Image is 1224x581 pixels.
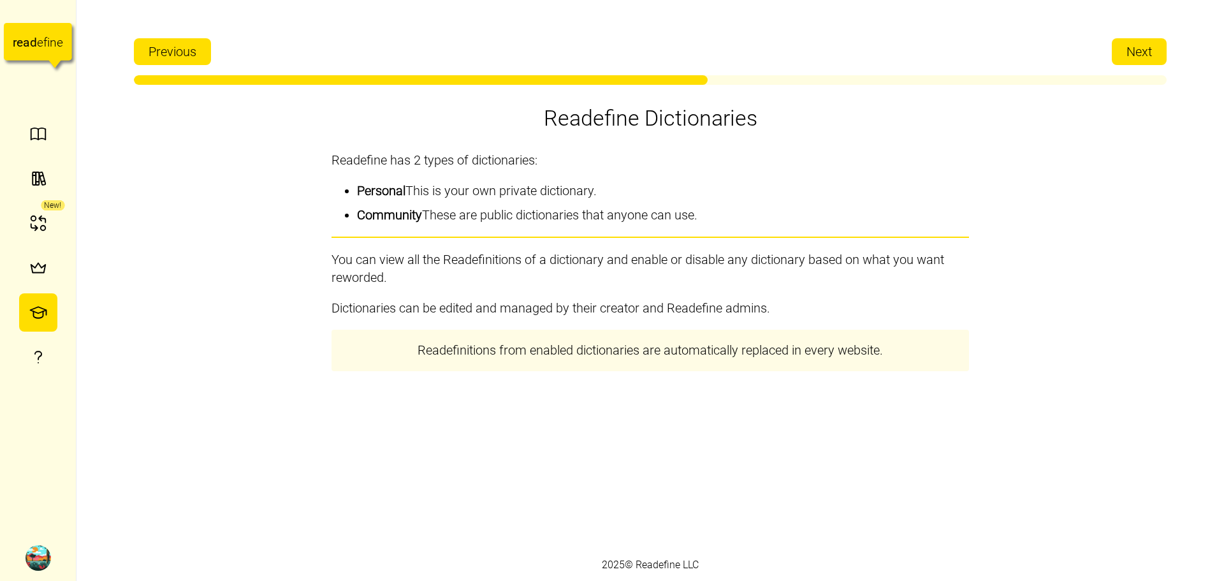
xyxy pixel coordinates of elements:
[357,182,969,200] li: This is your own private dictionary.
[357,207,422,223] b: Community
[4,10,72,80] a: readefine
[134,38,211,65] button: Previous
[23,35,29,50] tspan: a
[43,35,48,50] tspan: f
[30,35,37,50] tspan: d
[544,104,757,132] h1: Readefine Dictionaries
[149,39,196,64] span: Previous
[25,545,51,571] img: li jingyi
[331,151,969,169] p: Readefine has 2 types of dictionaries:
[57,35,63,50] tspan: e
[357,206,969,224] li: These are public dictionaries that anyone can use.
[357,183,405,198] b: Personal
[1112,38,1167,65] button: Next
[595,551,705,580] div: 2025 © Readefine LLC
[1126,39,1152,64] span: Next
[47,35,50,50] tspan: i
[13,35,17,50] tspan: r
[331,251,969,286] p: You can view all the Readefinitions of a dictionary and enable or disable any dictionary based on...
[17,35,23,50] tspan: e
[37,35,43,50] tspan: e
[331,299,969,317] p: Dictionaries can be edited and managed by their creator and Readefine admins.
[41,200,64,210] div: New!
[50,35,57,50] tspan: n
[342,341,958,360] p: Readefinitions from enabled dictionaries are automatically replaced in every website.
